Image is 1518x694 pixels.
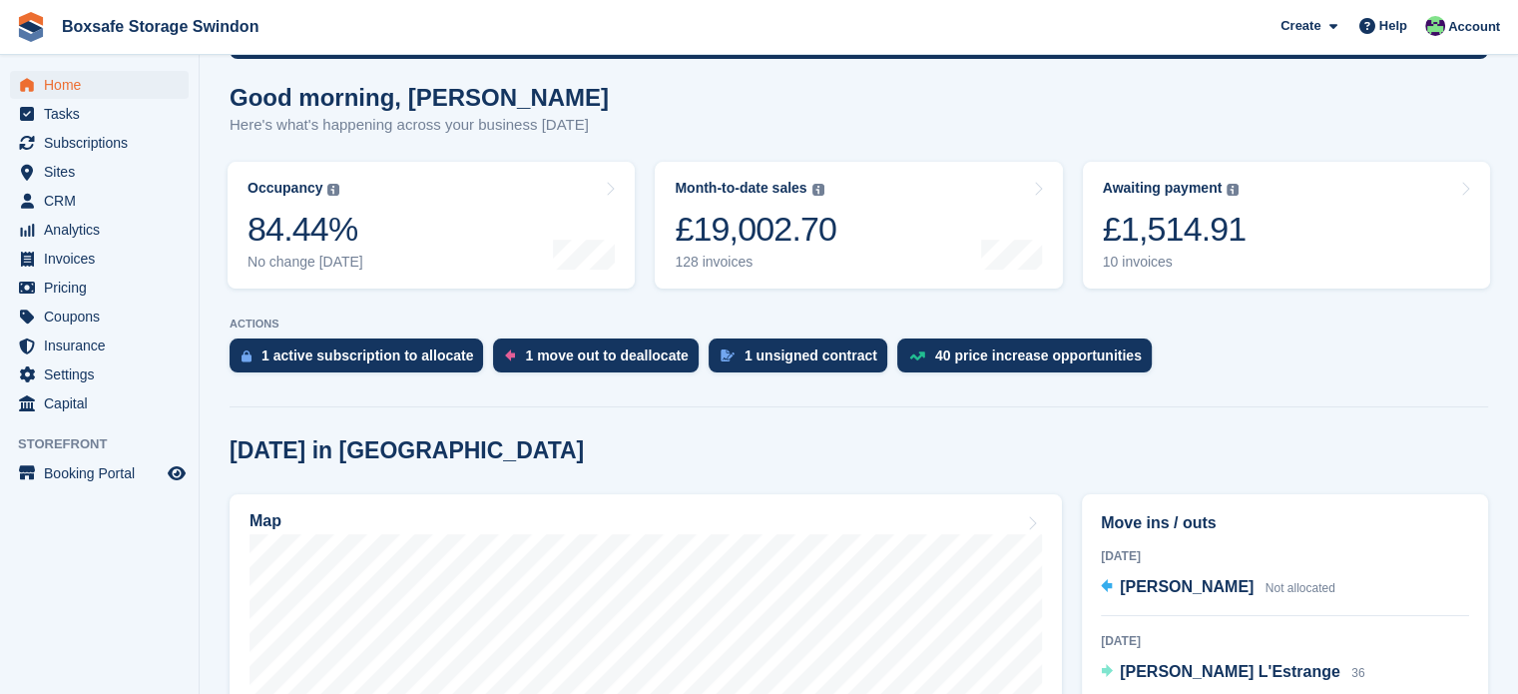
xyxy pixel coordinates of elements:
[709,339,897,382] a: 1 unsigned contract
[1101,660,1365,686] a: [PERSON_NAME] L'Estrange 36
[10,303,189,331] a: menu
[10,158,189,186] a: menu
[935,347,1142,363] div: 40 price increase opportunities
[248,180,322,197] div: Occupancy
[16,12,46,42] img: stora-icon-8386f47178a22dfd0bd8f6a31ec36ba5ce8667c1dd55bd0f319d3a0aa187defe.svg
[44,303,164,331] span: Coupons
[721,349,735,361] img: contract_signature_icon-13c848040528278c33f63329250d36e43548de30e8caae1d1a13099fd9432cc5.svg
[18,434,199,454] span: Storefront
[493,339,708,382] a: 1 move out to deallocate
[165,461,189,485] a: Preview store
[1227,184,1239,196] img: icon-info-grey-7440780725fd019a000dd9b08b2336e03edf1995a4989e88bcd33f0948082b44.svg
[327,184,339,196] img: icon-info-grey-7440780725fd019a000dd9b08b2336e03edf1995a4989e88bcd33f0948082b44.svg
[1103,254,1247,271] div: 10 invoices
[10,71,189,99] a: menu
[44,360,164,388] span: Settings
[230,437,584,464] h2: [DATE] in [GEOGRAPHIC_DATA]
[655,162,1062,289] a: Month-to-date sales £19,002.70 128 invoices
[44,158,164,186] span: Sites
[230,339,493,382] a: 1 active subscription to allocate
[230,114,609,137] p: Here's what's happening across your business [DATE]
[242,349,252,362] img: active_subscription_to_allocate_icon-d502201f5373d7db506a760aba3b589e785aa758c864c3986d89f69b8ff3...
[675,254,836,271] div: 128 invoices
[230,84,609,111] h1: Good morning, [PERSON_NAME]
[44,216,164,244] span: Analytics
[1425,16,1445,36] img: Kim Virabi
[10,245,189,273] a: menu
[44,129,164,157] span: Subscriptions
[44,389,164,417] span: Capital
[44,245,164,273] span: Invoices
[1103,209,1247,250] div: £1,514.91
[1448,17,1500,37] span: Account
[10,274,189,302] a: menu
[10,459,189,487] a: menu
[675,209,836,250] div: £19,002.70
[1379,16,1407,36] span: Help
[250,512,281,530] h2: Map
[44,100,164,128] span: Tasks
[10,360,189,388] a: menu
[10,216,189,244] a: menu
[10,100,189,128] a: menu
[248,209,363,250] div: 84.44%
[1101,575,1335,601] a: [PERSON_NAME] Not allocated
[10,187,189,215] a: menu
[745,347,877,363] div: 1 unsigned contract
[44,332,164,359] span: Insurance
[1280,16,1320,36] span: Create
[54,10,266,43] a: Boxsafe Storage Swindon
[1083,162,1490,289] a: Awaiting payment £1,514.91 10 invoices
[812,184,824,196] img: icon-info-grey-7440780725fd019a000dd9b08b2336e03edf1995a4989e88bcd33f0948082b44.svg
[228,162,635,289] a: Occupancy 84.44% No change [DATE]
[525,347,688,363] div: 1 move out to deallocate
[10,389,189,417] a: menu
[675,180,806,197] div: Month-to-date sales
[230,318,1488,331] p: ACTIONS
[909,351,925,360] img: price_increase_opportunities-93ffe204e8149a01c8c9dc8f82e8f89637d9d84a8eef4429ea346261dce0b2c0.svg
[44,71,164,99] span: Home
[261,347,473,363] div: 1 active subscription to allocate
[1120,578,1254,595] span: [PERSON_NAME]
[1101,547,1469,565] div: [DATE]
[10,332,189,359] a: menu
[44,274,164,302] span: Pricing
[1101,632,1469,650] div: [DATE]
[44,459,164,487] span: Booking Portal
[1265,581,1335,595] span: Not allocated
[248,254,363,271] div: No change [DATE]
[44,187,164,215] span: CRM
[505,349,515,361] img: move_outs_to_deallocate_icon-f764333ba52eb49d3ac5e1228854f67142a1ed5810a6f6cc68b1a99e826820c5.svg
[10,129,189,157] a: menu
[1101,511,1469,535] h2: Move ins / outs
[1351,666,1364,680] span: 36
[1120,663,1340,680] span: [PERSON_NAME] L'Estrange
[897,339,1162,382] a: 40 price increase opportunities
[1103,180,1223,197] div: Awaiting payment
